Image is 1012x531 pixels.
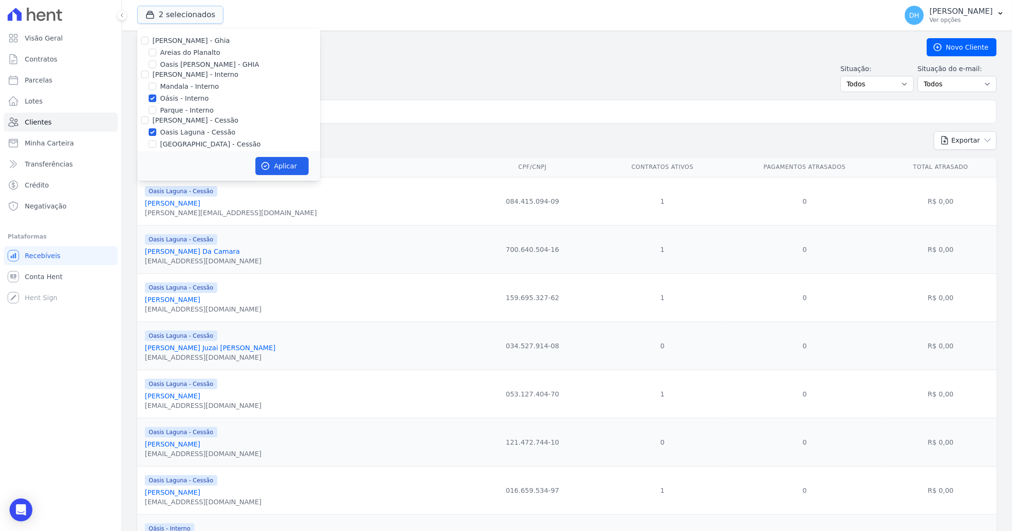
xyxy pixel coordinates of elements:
span: Oasis Laguna - Cessão [145,379,217,389]
label: Situação do e-mail: [918,64,997,74]
td: 159.695.327-62 [465,273,600,322]
a: Recebíveis [4,246,118,265]
td: R$ 0,00 [885,177,997,225]
a: Negativação [4,197,118,216]
td: 034.527.914-08 [465,322,600,370]
td: 0 [725,177,885,225]
td: 016.659.534-97 [465,466,600,514]
td: 121.472.744-10 [465,418,600,466]
span: Oasis Laguna - Cessão [145,234,217,245]
label: Parque - Interno [160,105,213,115]
a: [PERSON_NAME] Juzai [PERSON_NAME] [145,344,275,352]
button: Aplicar [255,157,309,175]
td: 1 [600,225,725,273]
a: [PERSON_NAME] [145,392,200,400]
input: Buscar por nome, CPF ou e-mail [155,102,992,121]
div: Open Intercom Messenger [10,499,32,521]
span: Transferências [25,159,73,169]
span: Parcelas [25,75,52,85]
label: Oásis - Interno [160,94,209,104]
td: 700.640.504-16 [465,225,600,273]
a: [PERSON_NAME] [145,199,200,207]
td: R$ 0,00 [885,466,997,514]
label: [PERSON_NAME] - Interno [152,71,238,78]
div: [PERSON_NAME][EMAIL_ADDRESS][DOMAIN_NAME] [145,208,317,218]
p: Ver opções [930,16,993,24]
span: Recebíveis [25,251,61,260]
a: Crédito [4,176,118,195]
td: R$ 0,00 [885,322,997,370]
span: Crédito [25,180,49,190]
a: [PERSON_NAME] [145,440,200,448]
a: Conta Hent [4,267,118,286]
td: 0 [725,322,885,370]
a: [PERSON_NAME] [145,489,200,496]
a: Clientes [4,113,118,132]
div: [EMAIL_ADDRESS][DOMAIN_NAME] [145,497,262,507]
td: 0 [725,370,885,418]
td: R$ 0,00 [885,418,997,466]
h2: Clientes [137,39,911,56]
label: Oasis Laguna - Cessão [160,127,235,137]
td: 1 [600,466,725,514]
a: Contratos [4,50,118,69]
div: [EMAIL_ADDRESS][DOMAIN_NAME] [145,256,262,266]
div: [EMAIL_ADDRESS][DOMAIN_NAME] [145,401,262,410]
button: Exportar [934,131,997,150]
a: [PERSON_NAME] [145,296,200,303]
label: [PERSON_NAME] - Ghia [152,37,230,44]
td: 1 [600,177,725,225]
a: Minha Carteira [4,134,118,153]
label: [GEOGRAPHIC_DATA] - Cessão [160,139,261,149]
a: Lotes [4,92,118,111]
button: 2 selecionados [137,6,223,24]
label: Situação: [840,64,914,74]
td: 0 [600,322,725,370]
a: Visão Geral [4,29,118,48]
a: [PERSON_NAME] Da Camara [145,248,240,255]
td: 0 [725,273,885,322]
td: R$ 0,00 [885,273,997,322]
td: 084.415.094-09 [465,177,600,225]
td: 0 [725,225,885,273]
label: Mandala - Interno [160,82,219,92]
label: Areias do Planalto [160,48,220,58]
button: DH [PERSON_NAME] Ver opções [897,2,1012,29]
span: Contratos [25,54,57,64]
th: Contratos Ativos [600,157,725,177]
span: Negativação [25,201,67,211]
th: Pagamentos Atrasados [725,157,885,177]
span: Oasis Laguna - Cessão [145,427,217,437]
th: CPF/CNPJ [465,157,600,177]
td: 1 [600,370,725,418]
span: Clientes [25,117,51,127]
span: DH [909,12,919,19]
td: 0 [600,418,725,466]
label: [PERSON_NAME] - Cessão [152,116,238,124]
div: [EMAIL_ADDRESS][DOMAIN_NAME] [145,304,262,314]
span: Oasis Laguna - Cessão [145,331,217,341]
div: [EMAIL_ADDRESS][DOMAIN_NAME] [145,353,275,362]
td: 0 [725,466,885,514]
a: Novo Cliente [927,38,997,56]
td: R$ 0,00 [885,370,997,418]
a: Transferências [4,155,118,174]
span: Conta Hent [25,272,62,281]
span: Oasis Laguna - Cessão [145,186,217,197]
span: Visão Geral [25,33,63,43]
th: Total Atrasado [885,157,997,177]
span: Minha Carteira [25,138,74,148]
span: Lotes [25,96,43,106]
td: 1 [600,273,725,322]
td: 0 [725,418,885,466]
td: 053.127.404-70 [465,370,600,418]
a: Parcelas [4,71,118,90]
label: Oasis [PERSON_NAME] - GHIA [160,60,259,70]
span: Oasis Laguna - Cessão [145,282,217,293]
div: [EMAIL_ADDRESS][DOMAIN_NAME] [145,449,262,458]
div: Plataformas [8,231,114,242]
td: R$ 0,00 [885,225,997,273]
p: [PERSON_NAME] [930,7,993,16]
span: Oasis Laguna - Cessão [145,475,217,486]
